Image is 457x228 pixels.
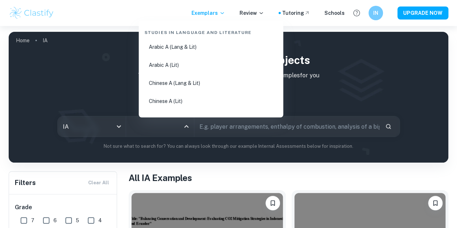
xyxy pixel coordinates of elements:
[53,216,57,224] span: 6
[324,9,345,17] a: Schools
[194,116,379,137] input: E.g. player arrangements, enthalpy of combustion, analysis of a big city...
[142,75,280,91] li: Chinese A (Lang & Lit)
[16,35,30,46] a: Home
[181,121,191,132] button: Close
[142,23,280,39] div: Studies in Language and Literature
[428,196,443,210] button: Bookmark
[397,7,448,20] button: UPGRADE NOW
[9,6,55,20] img: Clastify logo
[9,32,448,163] img: profile cover
[372,9,380,17] h6: IN
[282,9,310,17] a: Tutoring
[14,71,443,80] p: Type a search phrase to find the most relevant IA examples for you
[266,196,280,210] button: Bookmark
[14,52,443,68] h1: IB IA examples for all subjects
[142,111,280,128] li: Dutch A (Lang & Lit)
[382,120,395,133] button: Search
[43,36,48,44] p: IA
[98,216,102,224] span: 4
[142,57,280,73] li: Arabic A (Lit)
[31,216,34,224] span: 7
[142,93,280,109] li: Chinese A (Lit)
[142,39,280,55] li: Arabic A (Lang & Lit)
[76,216,79,224] span: 5
[368,6,383,20] button: IN
[240,9,264,17] p: Review
[129,171,448,184] h1: All IA Examples
[191,9,225,17] p: Exemplars
[15,203,112,212] h6: Grade
[58,116,126,137] div: IA
[350,7,363,19] button: Help and Feedback
[14,143,443,150] p: Not sure what to search for? You can always look through our example Internal Assessments below f...
[15,178,36,188] h6: Filters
